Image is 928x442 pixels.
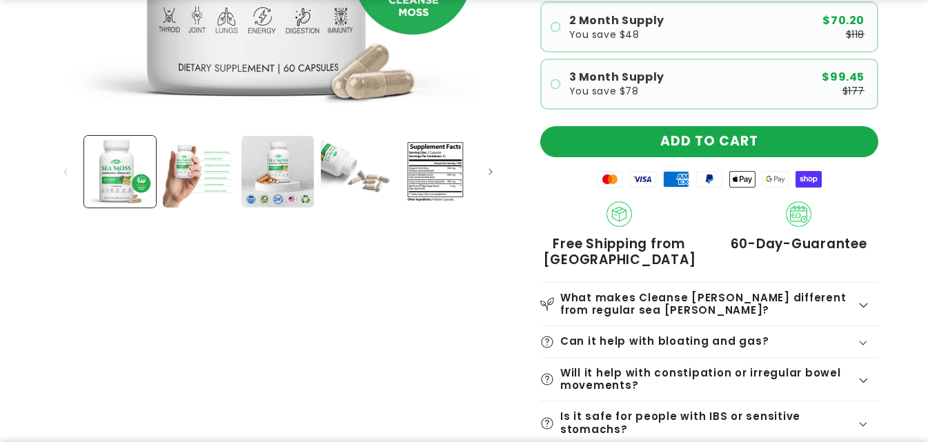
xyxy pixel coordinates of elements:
[846,30,865,39] span: $118
[786,201,812,228] img: 60_day_Guarantee.png
[560,367,857,392] h2: Will it help with constipation or irregular bowel movements?
[540,126,878,157] button: ADD TO CART
[50,157,81,187] button: Slide left
[163,136,235,208] button: Load image 2 in gallery view
[560,292,857,317] h2: What makes Cleanse [PERSON_NAME] different from regular sea [PERSON_NAME]?
[569,72,664,83] span: 3 Month Supply
[475,157,506,187] button: Slide right
[399,136,471,208] button: Load image 5 in gallery view
[606,201,633,228] img: Shipping.png
[540,326,878,357] summary: Can it help with bloating and gas?
[321,136,393,208] button: Load image 4 in gallery view
[84,136,156,208] button: Load image 1 in gallery view
[569,15,664,26] span: 2 Month Supply
[569,30,640,39] span: You save $48
[842,86,865,96] span: $177
[540,236,699,268] span: Free Shipping from [GEOGRAPHIC_DATA]
[560,335,769,348] h2: Can it help with bloating and gas?
[241,136,313,208] button: Load image 3 in gallery view
[822,72,865,83] span: $99.45
[540,358,878,401] summary: Will it help with constipation or irregular bowel movements?
[822,15,865,26] span: $70.20
[560,410,857,436] h2: Is it safe for people with IBS or sensitive stomachs?
[540,283,878,325] summary: What makes Cleanse [PERSON_NAME] different from regular sea [PERSON_NAME]?
[569,86,639,96] span: You save $78
[731,236,867,252] span: 60-Day-Guarantee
